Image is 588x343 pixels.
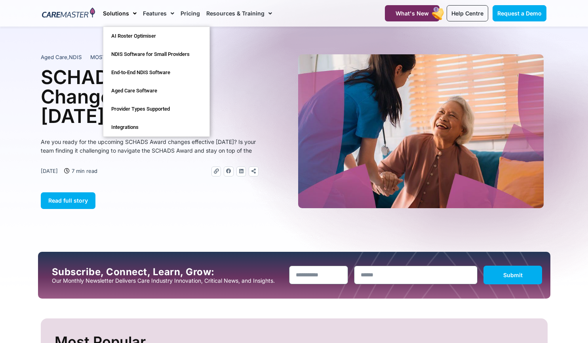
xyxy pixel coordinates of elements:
[103,100,209,118] a: Provider Types Supported
[103,27,209,45] a: AI Roster Optimiser
[298,54,544,208] img: A heartwarming moment where a support worker in a blue uniform, with a stethoscope draped over he...
[396,10,429,17] span: What's New
[42,8,95,19] img: CareMaster Logo
[70,167,97,175] span: 7 min read
[493,5,546,21] a: Request a Demo
[503,272,523,278] span: Submit
[41,192,95,209] a: Read full story
[41,168,58,174] time: [DATE]
[447,5,488,21] a: Help Centre
[385,5,440,21] a: What's New
[41,54,82,60] span: ,
[103,45,209,63] a: NDIS Software for Small Providers
[48,197,88,204] span: Read full story
[52,266,283,278] h2: Subscribe, Connect, Learn, Grow:
[69,54,82,60] span: NDIS
[103,63,209,82] a: End-to-End NDIS Software
[497,10,542,17] span: Request a Demo
[483,266,542,284] button: Submit
[103,27,210,137] ul: Solutions
[52,278,283,284] p: Our Monthly Newsletter Delivers Care Industry Innovation, Critical News, and Insights.
[41,138,259,155] p: Are you ready for the upcoming SCHADS Award changes effective [DATE]? Is your team finding it cha...
[90,54,131,61] span: MOST POPULAR
[41,67,259,126] h1: SCHADS Award Changes Effective [DATE]
[451,10,483,17] span: Help Centre
[103,118,209,136] a: Integrations
[41,54,67,60] span: Aged Care
[103,82,209,100] a: Aged Care Software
